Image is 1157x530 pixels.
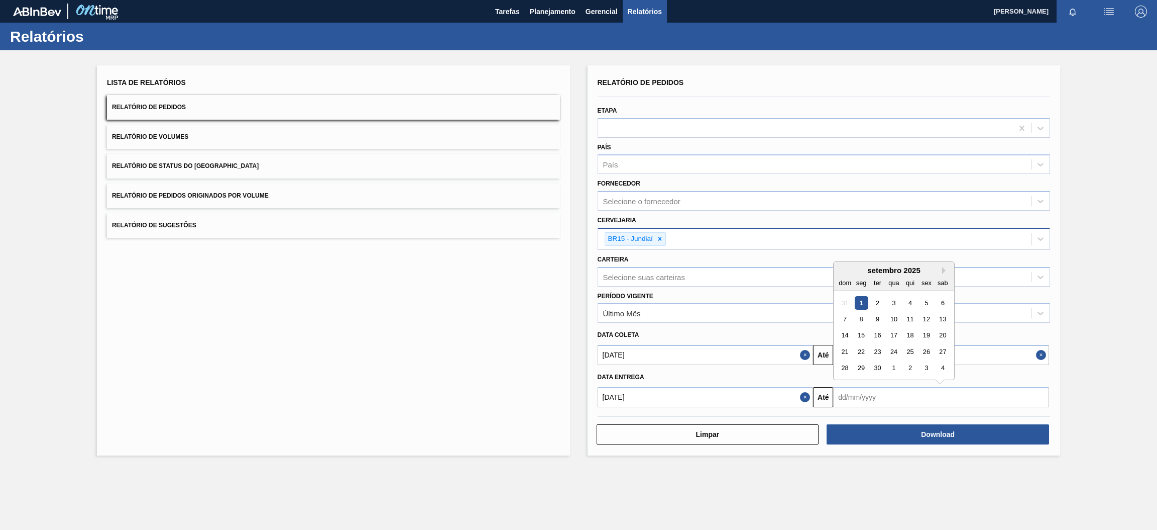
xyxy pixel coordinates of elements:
[871,362,884,375] div: Choose terça-feira, 30 de setembro de 2025
[936,345,950,359] div: Choose sábado, 27 de setembro de 2025
[107,184,560,208] button: Relatório de Pedidos Originados por Volume
[813,345,833,365] button: Até
[903,312,917,326] div: Choose quinta-feira, 11 de setembro de 2025
[813,387,833,407] button: Até
[586,6,618,18] span: Gerencial
[598,217,636,224] label: Cervejaria
[837,295,951,376] div: month 2025-09
[112,222,196,229] span: Relatório de Sugestões
[605,233,654,245] div: BR15 - Jundiaí
[1135,6,1147,18] img: Logout
[598,180,640,187] label: Fornecedor
[598,256,629,263] label: Carteira
[112,192,269,199] span: Relatório de Pedidos Originados por Volume
[530,6,575,18] span: Planejamento
[800,345,813,365] button: Close
[107,154,560,179] button: Relatório de Status do [GEOGRAPHIC_DATA]
[903,345,917,359] div: Choose quinta-feira, 25 de setembro de 2025
[920,345,934,359] div: Choose sexta-feira, 26 de setembro de 2025
[10,31,188,42] h1: Relatórios
[800,387,813,407] button: Close
[1057,5,1089,19] button: Notificações
[1103,6,1115,18] img: userActions
[871,329,884,342] div: Choose terça-feira, 16 de setembro de 2025
[936,296,950,310] div: Choose sábado, 6 de setembro de 2025
[855,362,868,375] div: Choose segunda-feira, 29 de setembro de 2025
[597,424,819,445] button: Limpar
[855,276,868,290] div: seg
[603,160,618,169] div: País
[838,276,852,290] div: dom
[495,6,520,18] span: Tarefas
[1036,345,1049,365] button: Close
[838,329,852,342] div: Choose domingo, 14 de setembro de 2025
[603,197,680,206] div: Selecione o fornecedor
[920,296,934,310] div: Choose sexta-feira, 5 de setembro de 2025
[598,387,814,407] input: dd/mm/yyyy
[903,362,917,375] div: Choose quinta-feira, 2 de outubro de 2025
[903,276,917,290] div: qui
[871,296,884,310] div: Choose terça-feira, 2 de setembro de 2025
[598,331,639,338] span: Data coleta
[887,276,901,290] div: qua
[598,293,653,300] label: Período Vigente
[107,95,560,120] button: Relatório de Pedidos
[920,362,934,375] div: Choose sexta-feira, 3 de outubro de 2025
[887,345,901,359] div: Choose quarta-feira, 24 de setembro de 2025
[871,345,884,359] div: Choose terça-feira, 23 de setembro de 2025
[838,345,852,359] div: Choose domingo, 21 de setembro de 2025
[112,162,259,169] span: Relatório de Status do [GEOGRAPHIC_DATA]
[871,276,884,290] div: ter
[920,329,934,342] div: Choose sexta-feira, 19 de setembro de 2025
[598,144,611,151] label: País
[871,312,884,326] div: Choose terça-feira, 9 de setembro de 2025
[598,107,617,114] label: Etapa
[833,387,1049,407] input: dd/mm/yyyy
[112,133,188,140] span: Relatório de Volumes
[936,312,950,326] div: Choose sábado, 13 de setembro de 2025
[834,266,954,275] div: setembro 2025
[855,329,868,342] div: Choose segunda-feira, 15 de setembro de 2025
[887,362,901,375] div: Choose quarta-feira, 1 de outubro de 2025
[107,213,560,238] button: Relatório de Sugestões
[838,312,852,326] div: Choose domingo, 7 de setembro de 2025
[838,296,852,310] div: Not available domingo, 31 de agosto de 2025
[112,104,186,111] span: Relatório de Pedidos
[936,362,950,375] div: Choose sábado, 4 de outubro de 2025
[838,362,852,375] div: Choose domingo, 28 de setembro de 2025
[603,273,685,281] div: Selecione suas carteiras
[598,78,684,86] span: Relatório de Pedidos
[107,78,186,86] span: Lista de Relatórios
[887,296,901,310] div: Choose quarta-feira, 3 de setembro de 2025
[920,312,934,326] div: Choose sexta-feira, 12 de setembro de 2025
[903,329,917,342] div: Choose quinta-feira, 18 de setembro de 2025
[598,345,814,365] input: dd/mm/yyyy
[107,125,560,149] button: Relatório de Volumes
[855,345,868,359] div: Choose segunda-feira, 22 de setembro de 2025
[887,329,901,342] div: Choose quarta-feira, 17 de setembro de 2025
[942,267,949,274] button: Next Month
[855,296,868,310] div: Choose segunda-feira, 1 de setembro de 2025
[920,276,934,290] div: sex
[903,296,917,310] div: Choose quinta-feira, 4 de setembro de 2025
[628,6,662,18] span: Relatórios
[887,312,901,326] div: Choose quarta-feira, 10 de setembro de 2025
[936,276,950,290] div: sab
[855,312,868,326] div: Choose segunda-feira, 8 de setembro de 2025
[827,424,1049,445] button: Download
[603,309,641,318] div: Último Mês
[13,7,61,16] img: TNhmsLtSVTkK8tSr43FrP2fwEKptu5GPRR3wAAAABJRU5ErkJggg==
[598,374,644,381] span: Data entrega
[936,329,950,342] div: Choose sábado, 20 de setembro de 2025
